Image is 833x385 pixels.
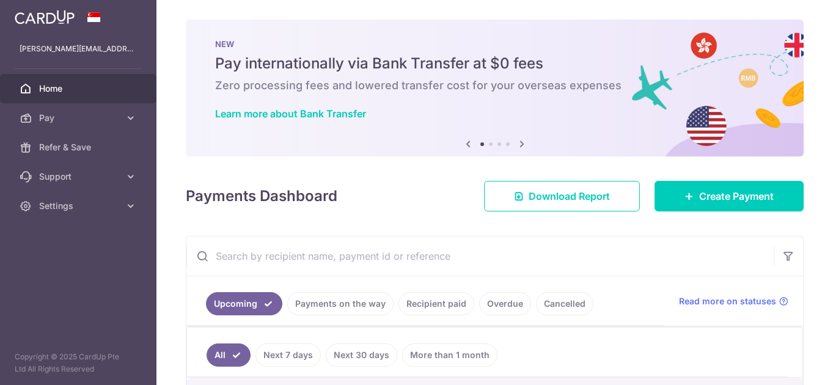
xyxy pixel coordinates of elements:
p: [PERSON_NAME][EMAIL_ADDRESS][DOMAIN_NAME] [20,43,137,55]
h6: Zero processing fees and lowered transfer cost for your overseas expenses [215,78,774,93]
span: Download Report [529,189,610,204]
a: Read more on statuses [679,295,788,307]
a: Upcoming [206,292,282,315]
span: Create Payment [699,189,774,204]
a: Overdue [479,292,531,315]
a: Next 30 days [326,343,397,367]
span: Support [39,170,120,183]
h5: Pay internationally via Bank Transfer at $0 fees [215,54,774,73]
a: Download Report [484,181,640,211]
iframe: Opens a widget where you can find more information [754,348,821,379]
span: Read more on statuses [679,295,776,307]
span: Pay [39,112,120,124]
a: Payments on the way [287,292,394,315]
a: Cancelled [536,292,593,315]
p: NEW [215,39,774,49]
img: Bank transfer banner [186,20,804,156]
span: Refer & Save [39,141,120,153]
a: All [207,343,251,367]
a: Learn more about Bank Transfer [215,108,366,120]
span: Settings [39,200,120,212]
a: More than 1 month [402,343,497,367]
input: Search by recipient name, payment id or reference [186,237,774,276]
a: Recipient paid [398,292,474,315]
img: CardUp [15,10,75,24]
h4: Payments Dashboard [186,185,337,207]
span: Home [39,82,120,95]
a: Create Payment [655,181,804,211]
a: Next 7 days [255,343,321,367]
